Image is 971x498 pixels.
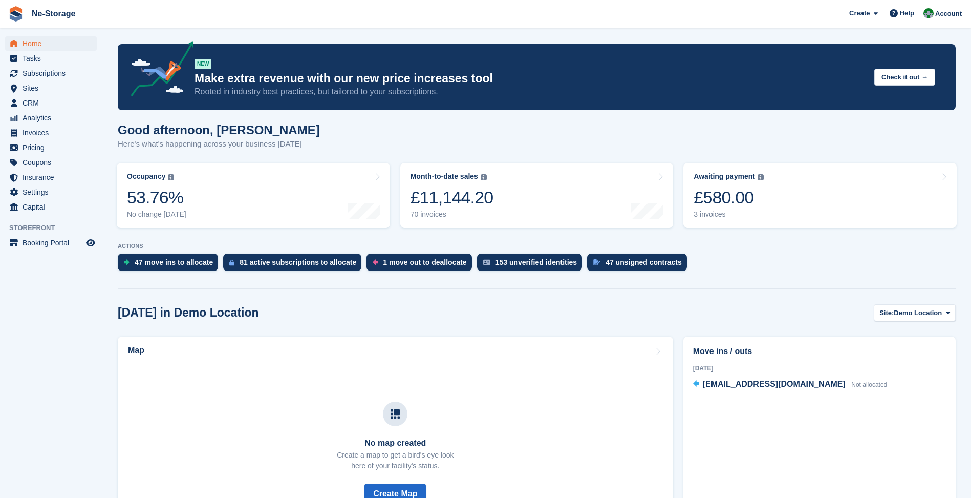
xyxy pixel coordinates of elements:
[874,69,935,86] button: Check it out →
[195,71,866,86] p: Make extra revenue with our new price increases tool
[693,364,946,373] div: [DATE]
[935,9,962,19] span: Account
[366,254,477,276] a: 1 move out to deallocate
[879,308,894,318] span: Site:
[694,187,764,208] div: £580.00
[118,306,259,320] h2: [DATE] in Demo Location
[23,170,84,184] span: Insurance
[23,66,84,80] span: Subscriptions
[391,409,400,419] img: map-icn-33ee37083ee616e46c38cad1a60f524a97daa1e2b2c8c0bc3eb3415660979fc1.svg
[5,66,97,80] a: menu
[23,51,84,66] span: Tasks
[23,126,84,140] span: Invoices
[5,111,97,125] a: menu
[23,111,84,125] span: Analytics
[223,254,366,276] a: 81 active subscriptions to allocate
[5,51,97,66] a: menu
[117,163,390,228] a: Occupancy 53.76% No change [DATE]
[683,163,957,228] a: Awaiting payment £580.00 3 invoices
[127,210,186,219] div: No change [DATE]
[923,8,934,18] img: Charlotte Nesbitt
[23,185,84,199] span: Settings
[703,380,846,388] span: [EMAIL_ADDRESS][DOMAIN_NAME]
[5,170,97,184] a: menu
[240,258,356,266] div: 81 active subscriptions to allocate
[693,345,946,358] h2: Move ins / outs
[23,36,84,51] span: Home
[5,36,97,51] a: menu
[495,258,577,266] div: 153 unverified identities
[128,346,144,355] h2: Map
[127,187,186,208] div: 53.76%
[693,378,888,391] a: [EMAIL_ADDRESS][DOMAIN_NAME] Not allocated
[23,96,84,110] span: CRM
[5,81,97,95] a: menu
[694,210,764,219] div: 3 invoices
[606,258,682,266] div: 47 unsigned contracts
[127,172,165,181] div: Occupancy
[118,123,320,137] h1: Good afternoon, [PERSON_NAME]
[23,200,84,214] span: Capital
[28,5,79,22] a: Ne-Storage
[411,172,478,181] div: Month-to-date sales
[5,185,97,199] a: menu
[8,6,24,22] img: stora-icon-8386f47178a22dfd0bd8f6a31ec36ba5ce8667c1dd55bd0f319d3a0aa187defe.svg
[195,86,866,97] p: Rooted in industry best practices, but tailored to your subscriptions.
[23,155,84,170] span: Coupons
[5,140,97,155] a: menu
[851,381,887,388] span: Not allocated
[849,8,870,18] span: Create
[411,210,493,219] div: 70 invoices
[118,254,223,276] a: 47 move ins to allocate
[5,96,97,110] a: menu
[411,187,493,208] div: £11,144.20
[694,172,755,181] div: Awaiting payment
[124,259,130,265] img: move_ins_to_allocate_icon-fdf77a2bb77ea45bf5b3d319d69a93e2d87916cf1d5bf7949dd705db3b84f3ca.svg
[118,243,956,250] p: ACTIONS
[135,258,213,266] div: 47 move ins to allocate
[373,259,378,265] img: move_outs_to_deallocate_icon-f764333ba52eb49d3ac5e1228854f67142a1ed5810a6f6cc68b1a99e826820c5.svg
[337,439,454,448] h3: No map created
[23,140,84,155] span: Pricing
[481,174,487,180] img: icon-info-grey-7440780725fd019a000dd9b08b2336e03edf1995a4989e88bcd33f0948082b44.svg
[337,450,454,471] p: Create a map to get a bird's eye look here of your facility's status.
[593,259,600,265] img: contract_signature_icon-13c848040528278c33f63329250d36e43548de30e8caae1d1a13099fd9432cc5.svg
[874,304,956,321] button: Site: Demo Location
[122,42,194,100] img: price-adjustments-announcement-icon-8257ccfd72463d97f412b2fc003d46551f7dbcb40ab6d574587a9cd5c0d94...
[477,254,588,276] a: 153 unverified identities
[587,254,692,276] a: 47 unsigned contracts
[483,259,490,265] img: verify_identity-adf6edd0f0f0b5bbfe63781bf79b02c33cf7c696d77639b501bdc392416b5a36.svg
[5,236,97,250] a: menu
[229,259,234,266] img: active_subscription_to_allocate_icon-d502201f5373d7db506a760aba3b589e785aa758c864c3986d89f69b8ff3...
[894,308,942,318] span: Demo Location
[195,59,211,69] div: NEW
[900,8,914,18] span: Help
[118,138,320,150] p: Here's what's happening across your business [DATE]
[758,174,764,180] img: icon-info-grey-7440780725fd019a000dd9b08b2336e03edf1995a4989e88bcd33f0948082b44.svg
[84,237,97,249] a: Preview store
[5,155,97,170] a: menu
[5,126,97,140] a: menu
[168,174,174,180] img: icon-info-grey-7440780725fd019a000dd9b08b2336e03edf1995a4989e88bcd33f0948082b44.svg
[383,258,466,266] div: 1 move out to deallocate
[23,81,84,95] span: Sites
[400,163,674,228] a: Month-to-date sales £11,144.20 70 invoices
[9,223,102,233] span: Storefront
[5,200,97,214] a: menu
[23,236,84,250] span: Booking Portal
